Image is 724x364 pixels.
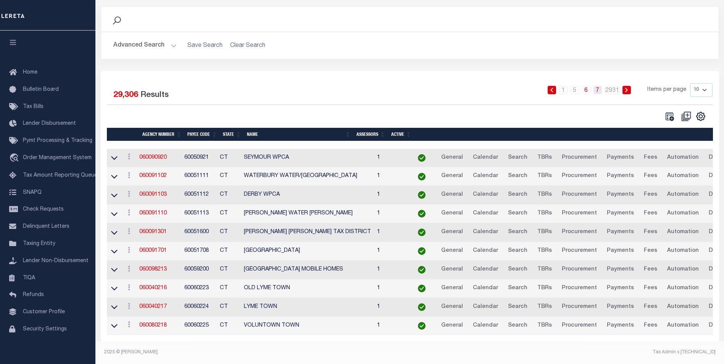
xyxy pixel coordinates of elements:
[558,152,600,164] a: Procurement
[217,149,241,168] td: CT
[418,154,426,162] img: check-icon-green.svg
[603,282,637,295] a: Payments
[438,152,466,164] a: General
[217,261,241,279] td: CT
[374,149,409,168] td: 1
[505,208,531,220] a: Search
[217,242,241,261] td: CT
[241,167,374,186] td: WATERBURY WATER/[GEOGRAPHIC_DATA]
[469,189,501,201] a: Calendar
[181,317,217,335] td: 60060225
[139,173,167,179] a: 060091102
[664,301,702,313] a: Automation
[664,226,702,238] a: Automation
[640,208,661,220] a: Fees
[469,320,501,332] a: Calendar
[23,309,65,315] span: Customer Profile
[374,317,409,335] td: 1
[181,186,217,205] td: 60051112
[603,245,637,257] a: Payments
[438,301,466,313] a: General
[98,349,410,356] div: 2025 © [PERSON_NAME].
[139,192,167,197] a: 060091103
[438,320,466,332] a: General
[603,264,637,276] a: Payments
[505,282,531,295] a: Search
[640,320,661,332] a: Fees
[664,208,702,220] a: Automation
[469,226,501,238] a: Calendar
[647,86,686,94] span: Items per page
[534,152,555,164] a: TBRs
[241,205,374,223] td: [PERSON_NAME] WATER [PERSON_NAME]
[181,205,217,223] td: 60051113
[418,303,426,311] img: check-icon-green.svg
[558,320,600,332] a: Procurement
[139,211,167,216] a: 060091110
[640,301,661,313] a: Fees
[241,317,374,335] td: VOLUNTOWN TOWN
[241,298,374,317] td: LYME TOWN
[605,86,619,94] a: 2931
[181,149,217,168] td: 60050921
[505,152,531,164] a: Search
[469,282,501,295] a: Calendar
[374,223,409,242] td: 1
[9,153,21,163] i: travel_explore
[505,226,531,238] a: Search
[217,317,241,335] td: CT
[181,298,217,317] td: 60060224
[217,167,241,186] td: CT
[23,275,35,280] span: TIQA
[534,282,555,295] a: TBRs
[558,226,600,238] a: Procurement
[603,189,637,201] a: Payments
[23,138,92,143] span: Pymt Processing & Tracking
[558,301,600,313] a: Procurement
[374,279,409,298] td: 1
[418,229,426,236] img: check-icon-green.svg
[23,327,67,332] span: Security Settings
[241,279,374,298] td: OLD LYME TOWN
[23,121,76,126] span: Lender Disbursement
[418,191,426,199] img: check-icon-green.svg
[534,264,555,276] a: TBRs
[640,226,661,238] a: Fees
[640,245,661,257] a: Fees
[374,205,409,223] td: 1
[582,86,590,94] a: 6
[469,245,501,257] a: Calendar
[558,264,600,276] a: Procurement
[603,320,637,332] a: Payments
[241,242,374,261] td: [GEOGRAPHIC_DATA]
[374,186,409,205] td: 1
[558,282,600,295] a: Procurement
[505,245,531,257] a: Search
[23,190,42,195] span: SNAPQ
[23,70,37,75] span: Home
[181,242,217,261] td: 60051708
[418,210,426,217] img: check-icon-green.svg
[139,248,167,253] a: 060091701
[534,320,555,332] a: TBRs
[139,267,167,272] a: 060098213
[603,152,637,164] a: Payments
[505,320,531,332] a: Search
[23,155,92,161] span: Order Management System
[571,86,579,94] a: 5
[438,264,466,276] a: General
[505,189,531,201] a: Search
[23,224,69,229] span: Delinquent Letters
[139,229,167,235] a: 060091301
[241,186,374,205] td: DERBY WPCA
[664,152,702,164] a: Automation
[23,258,89,264] span: Lender Non-Disbursement
[505,301,531,313] a: Search
[139,285,167,291] a: 060040216
[469,152,501,164] a: Calendar
[139,128,184,141] th: Agency Number: activate to sort column ascending
[184,128,220,141] th: Payee Code: activate to sort column ascending
[388,128,414,141] th: Active: activate to sort column ascending
[438,208,466,220] a: General
[23,207,64,212] span: Check Requests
